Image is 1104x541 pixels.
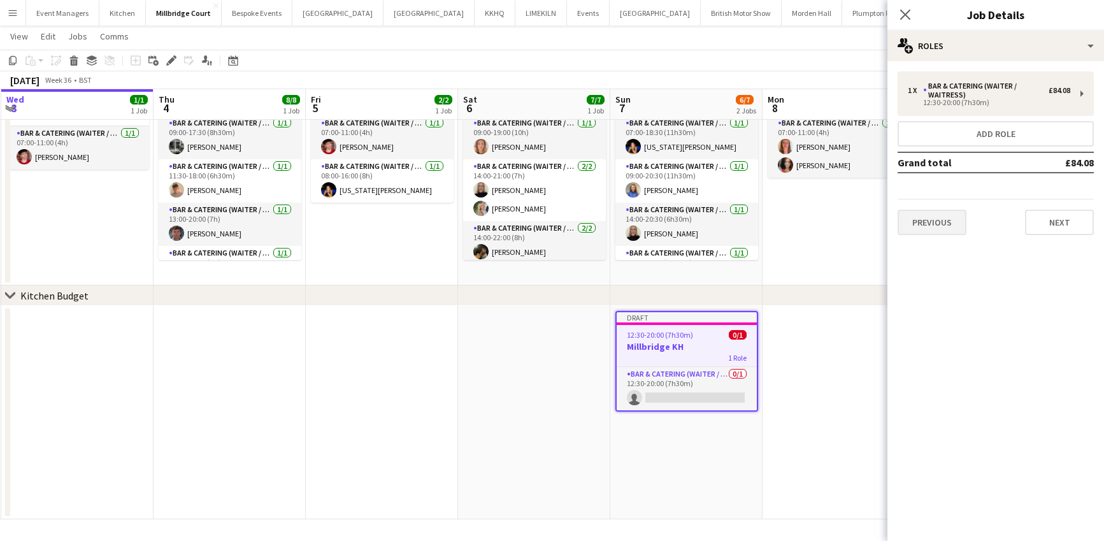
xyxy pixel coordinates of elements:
div: Bar & Catering (Waiter / waitress) [923,82,1049,99]
span: 8 [766,101,784,115]
app-card-role: Bar & Catering (Waiter / waitress)1/107:00-18:30 (11h30m)[US_STATE][PERSON_NAME] [615,116,758,159]
button: British Motor Show [701,1,782,25]
span: View [10,31,28,42]
app-card-role: Bar & Catering (Waiter / waitress)0/112:30-20:00 (7h30m) [617,367,757,410]
td: £84.08 [1025,152,1094,173]
div: [DATE] [10,74,39,87]
span: Wed [6,94,24,105]
span: 8/8 [282,95,300,105]
button: [GEOGRAPHIC_DATA] [384,1,475,25]
button: KKHQ [475,1,515,25]
button: Millbridge Court [146,1,222,25]
span: 7/7 [587,95,605,105]
button: [GEOGRAPHIC_DATA] [292,1,384,25]
app-job-card: 07:00-01:00 (18h) (Mon)6/6Millbridge Court6 RolesBar & Catering (Waiter / waitress)1/107:00-18:30... [615,71,758,260]
span: Comms [100,31,129,42]
div: 1 Job [283,106,299,115]
span: 6/7 [736,95,754,105]
span: 4 [157,101,175,115]
span: Sat [463,94,477,105]
app-card-role: Bar & Catering (Waiter / waitress)1/107:00-11:00 (4h)[PERSON_NAME] [6,126,149,170]
a: Comms [95,28,134,45]
span: 3 [4,101,24,115]
a: Jobs [63,28,92,45]
div: 1 Job [131,106,147,115]
a: View [5,28,33,45]
td: Grand total [898,152,1025,173]
button: Events [567,1,610,25]
div: £84.08 [1049,86,1070,95]
app-job-card: 09:00-01:00 (16h) (Sun)7/7Millbridge Court5 RolesBar & Catering (Waiter / waitress)1/109:00-19:00... [463,71,606,260]
app-card-role: Bar & Catering (Waiter / waitress)1/108:00-16:00 (8h)[US_STATE][PERSON_NAME] [311,159,454,203]
span: 7 [613,101,631,115]
button: [GEOGRAPHIC_DATA] [610,1,701,25]
div: Draft [617,312,757,322]
span: 6 [461,101,477,115]
span: Edit [41,31,55,42]
app-card-role: Bar & Catering (Waiter / waitress)1/107:00-11:00 (4h)[PERSON_NAME] [311,116,454,159]
div: 1 Job [435,106,452,115]
span: 5 [309,101,321,115]
span: 2/2 [434,95,452,105]
span: 1 Role [728,353,747,363]
app-card-role: Bar & Catering (Waiter / waitress)2/207:00-11:00 (4h)[PERSON_NAME][PERSON_NAME] [768,116,910,178]
app-card-role: Bar & Catering (Waiter / waitress)1/113:00-22:00 (9h) [159,246,301,289]
div: 1 Job [587,106,604,115]
app-card-role: Bar & Catering (Waiter / waitress)2/214:00-21:00 (7h)[PERSON_NAME][PERSON_NAME] [463,159,606,221]
app-card-role: Bar & Catering (Waiter / waitress)1/109:00-17:30 (8h30m)[PERSON_NAME] [159,116,301,159]
app-card-role: Bar & Catering (Waiter / waitress)1/114:00-22:30 (8h30m) [615,246,758,289]
app-job-card: 07:00-16:00 (9h)2/2Millbridge Court2 RolesBar & Catering (Waiter / waitress)1/107:00-11:00 (4h)[P... [311,71,454,203]
app-job-card: 09:00-01:00 (16h) (Fri)8/8Millbridge Court7 RolesBar & Catering (Waiter / waitress)1/109:00-17:30... [159,71,301,260]
div: 2 Jobs [736,106,756,115]
span: Fri [311,94,321,105]
h3: Job Details [887,6,1104,23]
span: Mon [768,94,784,105]
div: 12:30-20:00 (7h30m) [908,99,1070,106]
app-card-role: Bar & Catering (Waiter / waitress)1/109:00-19:00 (10h)[PERSON_NAME] [463,116,606,159]
a: Edit [36,28,61,45]
button: Add role [898,121,1094,147]
span: Thu [159,94,175,105]
app-job-card: Draft12:30-20:00 (7h30m)0/1Millbridge KH1 RoleBar & Catering (Waiter / waitress)0/112:30-20:00 (7... [615,311,758,412]
button: Previous [898,210,966,235]
app-card-role: Bar & Catering (Waiter / waitress)1/113:00-20:00 (7h)[PERSON_NAME] [159,203,301,246]
span: Sun [615,94,631,105]
button: LIMEKILN [515,1,567,25]
button: Kitchen [99,1,146,25]
div: Roles [887,31,1104,61]
button: Next [1025,210,1094,235]
button: Bespoke Events [222,1,292,25]
h3: Millbridge KH [617,341,757,352]
app-job-card: In progress07:00-11:00 (4h)1/1Millbridge Court1 RoleBar & Catering (Waiter / waitress)1/107:00-11... [6,71,149,170]
span: 12:30-20:00 (7h30m) [627,330,693,340]
div: 1 x [908,86,923,95]
div: BST [79,75,92,85]
app-card-role: Bar & Catering (Waiter / waitress)2/214:00-22:00 (8h)[PERSON_NAME] [463,221,606,283]
button: Event Managers [26,1,99,25]
app-job-card: 07:00-11:00 (4h)2/2Millbridge Court1 RoleBar & Catering (Waiter / waitress)2/207:00-11:00 (4h)[PE... [768,71,910,178]
button: Plumpton Race Course [842,1,936,25]
app-card-role: Bar & Catering (Waiter / waitress)1/109:00-20:30 (11h30m)[PERSON_NAME] [615,159,758,203]
span: Week 36 [42,75,74,85]
span: Jobs [68,31,87,42]
app-card-role: Bar & Catering (Waiter / waitress)1/114:00-20:30 (6h30m)[PERSON_NAME] [615,203,758,246]
span: 0/1 [729,330,747,340]
button: Morden Hall [782,1,842,25]
span: 1/1 [130,95,148,105]
app-card-role: Bar & Catering (Waiter / waitress)1/111:30-18:00 (6h30m)[PERSON_NAME] [159,159,301,203]
div: Kitchen Budget [20,289,89,302]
